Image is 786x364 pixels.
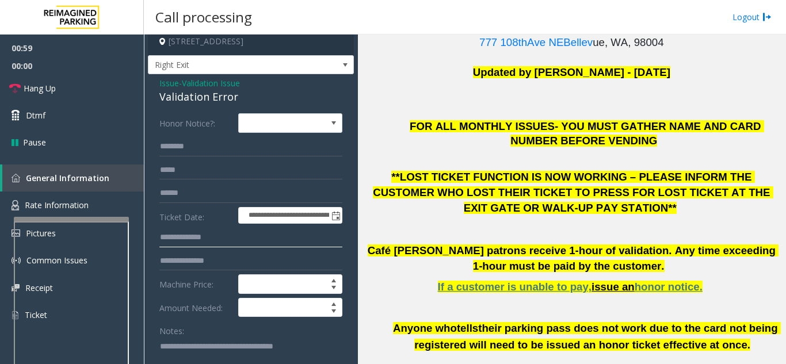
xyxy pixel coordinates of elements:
[12,200,19,210] img: 'icon'
[410,120,764,147] span: FOR ALL MONTHLY ISSUES- YOU MUST GATHER NAME AND CARD NUMBER BEFORE VENDING
[148,28,354,55] h4: [STREET_ADDRESS]
[479,39,593,48] a: 777 108thAve NEBellev
[148,56,312,74] span: Right Exit
[2,164,144,191] a: General Information
[762,11,772,23] img: logout
[326,308,342,317] span: Decrease value
[12,310,19,320] img: 'icon'
[12,174,20,182] img: 'icon'
[159,89,342,105] div: Validation Error
[473,66,670,78] font: Updated by [PERSON_NAME] - [DATE]
[26,109,45,121] span: Dtmf
[329,208,342,224] span: Toggle popup
[438,283,592,292] a: If a customer is unable to pay,
[182,77,240,89] span: Validation Issue
[159,321,184,337] label: Notes:
[326,275,342,284] span: Increase value
[326,298,342,308] span: Increase value
[24,82,56,94] span: Hang Up
[157,207,235,224] label: Ticket Date:
[393,322,457,334] span: Anyone who
[150,3,258,31] h3: Call processing
[479,36,593,48] span: 777 108thAve NEBellev
[414,322,781,351] span: their parking pass does not work due to the card not being registered will need to be issued an h...
[326,284,342,293] span: Decrease value
[373,171,773,213] span: **LOST TICKET FUNCTION IS NOW WORKING – PLEASE INFORM THE CUSTOMER WHO LOST THEIR TICKET TO PRESS...
[159,77,179,89] span: Issue
[12,284,20,292] img: 'icon'
[179,78,240,89] span: -
[23,136,46,148] span: Pause
[732,11,772,23] a: Logout
[635,283,703,292] a: honor notice.
[157,298,235,317] label: Amount Needed:
[157,274,235,294] label: Machine Price:
[368,244,779,272] span: Café [PERSON_NAME] patrons receive 1-hour of validation. Any time exceeding 1-hour must be paid b...
[593,36,663,48] span: ue, WA, 98004
[635,281,703,293] span: honor notice.
[12,256,21,265] img: 'icon'
[12,229,20,237] img: 'icon'
[457,322,478,334] span: tells
[592,281,635,293] span: issue an
[26,173,109,183] span: General Information
[157,113,235,133] label: Honor Notice?:
[25,200,89,210] span: Rate Information
[438,281,592,293] span: If a customer is unable to pay,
